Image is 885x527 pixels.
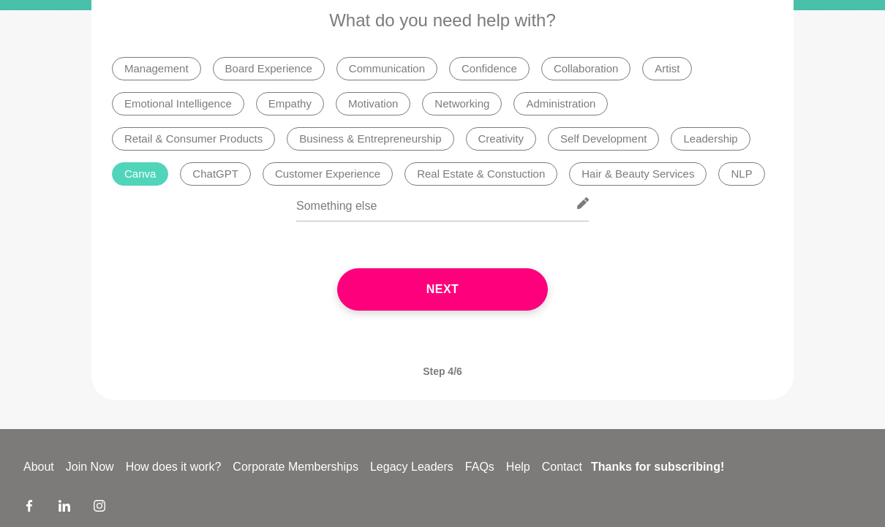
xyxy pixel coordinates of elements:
[337,268,548,311] button: Next
[405,349,480,394] span: Step 4/6
[112,7,773,34] p: What do you need help with?
[364,458,459,476] a: Legacy Leaders
[591,458,853,476] h4: Thanks for subscribing!
[94,499,105,517] a: Instagram
[120,458,227,476] a: How does it work?
[459,458,500,476] a: FAQs
[18,458,60,476] a: About
[60,458,120,476] a: Join Now
[23,499,35,517] a: Facebook
[500,458,536,476] a: Help
[536,458,588,476] a: Contact
[227,458,364,476] a: Corporate Memberships
[296,186,589,221] input: Something else
[59,499,70,517] a: LinkedIn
